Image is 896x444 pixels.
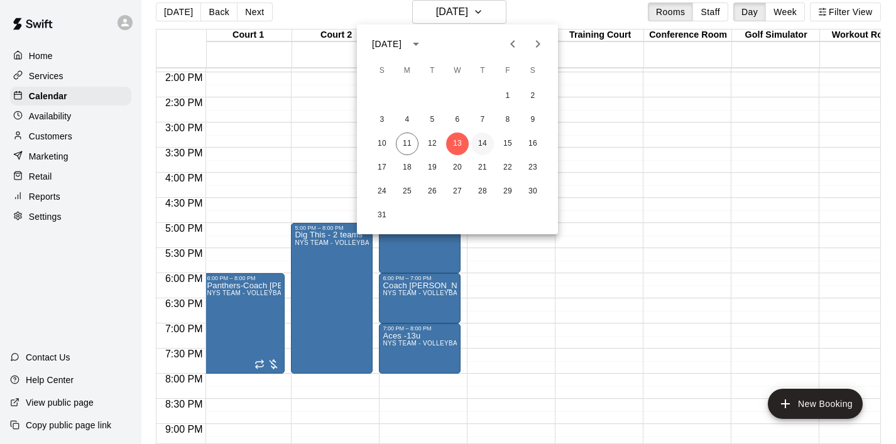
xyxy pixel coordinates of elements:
[396,58,418,84] span: Monday
[396,180,418,203] button: 25
[471,180,494,203] button: 28
[446,109,469,131] button: 6
[446,133,469,155] button: 13
[421,109,444,131] button: 5
[371,180,393,203] button: 24
[471,58,494,84] span: Thursday
[396,133,418,155] button: 11
[471,156,494,179] button: 21
[522,133,544,155] button: 16
[496,85,519,107] button: 1
[522,109,544,131] button: 9
[371,204,393,227] button: 31
[446,156,469,179] button: 20
[522,180,544,203] button: 30
[500,31,525,57] button: Previous month
[421,133,444,155] button: 12
[421,58,444,84] span: Tuesday
[405,33,427,55] button: calendar view is open, switch to year view
[421,180,444,203] button: 26
[396,156,418,179] button: 18
[496,58,519,84] span: Friday
[371,133,393,155] button: 10
[371,109,393,131] button: 3
[446,180,469,203] button: 27
[522,58,544,84] span: Saturday
[522,156,544,179] button: 23
[421,156,444,179] button: 19
[496,156,519,179] button: 22
[496,109,519,131] button: 8
[372,38,402,51] div: [DATE]
[371,58,393,84] span: Sunday
[396,109,418,131] button: 4
[471,109,494,131] button: 7
[522,85,544,107] button: 2
[496,133,519,155] button: 15
[446,58,469,84] span: Wednesday
[371,156,393,179] button: 17
[471,133,494,155] button: 14
[525,31,550,57] button: Next month
[496,180,519,203] button: 29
